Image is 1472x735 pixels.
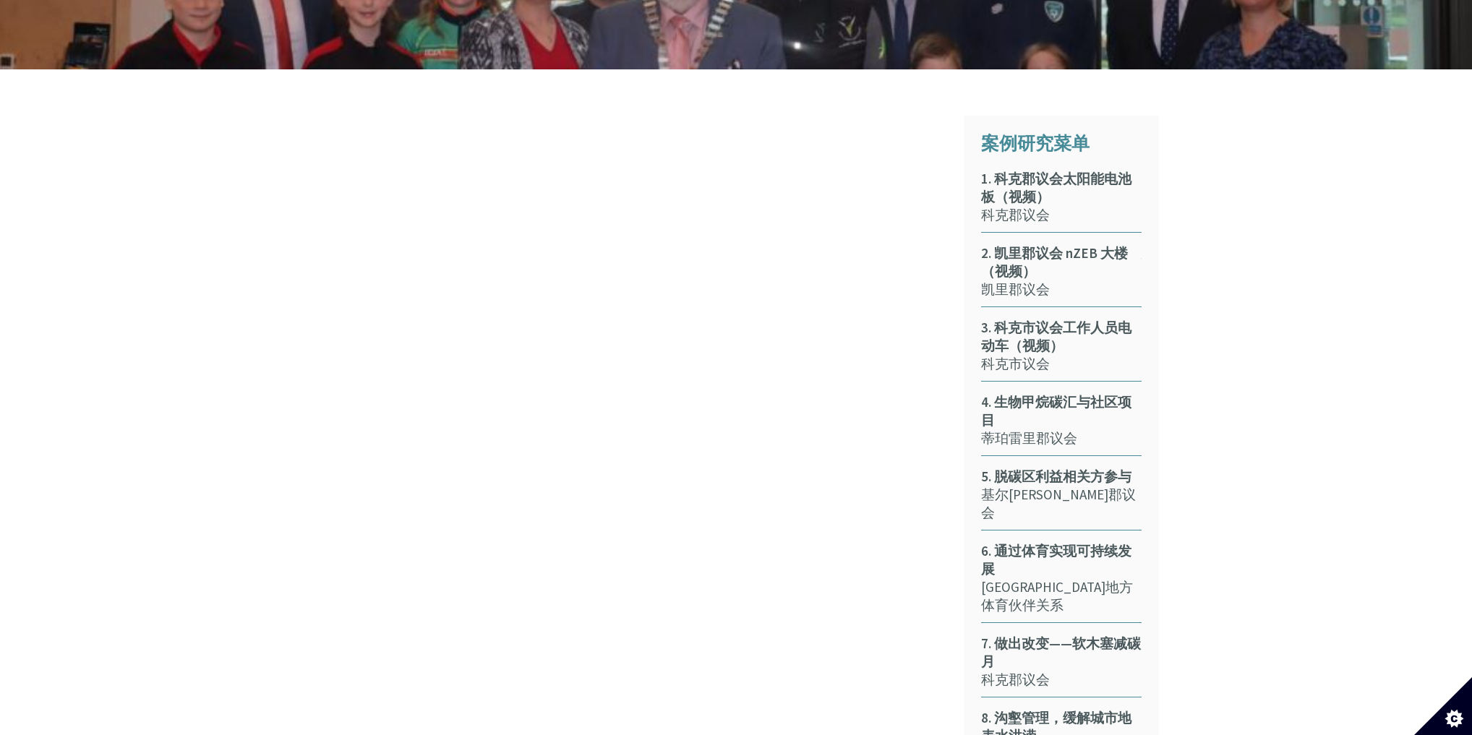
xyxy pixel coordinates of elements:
[1414,677,1472,735] button: 设置 Cookie 偏好设置
[981,429,1077,447] font: 蒂珀雷里郡议会
[981,393,1142,456] a: 4. 生物甲烷碳汇与社区项目蒂珀雷里郡议会
[981,170,1142,233] a: 1. 科克郡议会太阳能电池板（视频）科克郡议会
[981,170,1131,205] font: 1. 科克郡议会太阳能电池板（视频）
[981,393,1131,429] font: 4. 生物甲烷碳汇与社区项目
[981,635,1142,697] a: 7. 做出改变——软木塞减碳月科克郡议会
[981,486,1136,521] font: 基尔[PERSON_NAME]郡议会
[981,355,1050,372] font: 科克市议会
[981,319,1142,382] a: 3. 科克市议会工作人员电动车（视频）科克市议会
[981,244,1128,280] font: 2. 凯里郡议会 nZEB 大楼（视频）
[981,671,1050,688] font: 科克郡议会
[981,244,1142,307] a: 2. 凯里郡议会 nZEB 大楼（视频）凯里郡议会
[981,468,1142,530] a: 5. 脱碳区利益相关方参与基尔[PERSON_NAME]郡议会
[981,635,1141,670] font: 7. 做出改变——软木塞减碳月
[981,206,1050,223] font: 科克郡议会
[981,280,1050,298] font: 凯里郡议会
[981,542,1142,623] a: 6. 通过体育实现可持续发展[GEOGRAPHIC_DATA]地方体育伙伴关系
[981,468,1131,485] font: 5. 脱碳区利益相关方参与
[981,542,1131,577] font: 6. 通过体育实现可持续发展
[981,578,1133,614] font: [GEOGRAPHIC_DATA]地方体育伙伴关系
[981,319,1131,354] font: 3. 科克市议会工作人员电动车（视频）
[981,132,1090,155] font: 案例研究菜单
